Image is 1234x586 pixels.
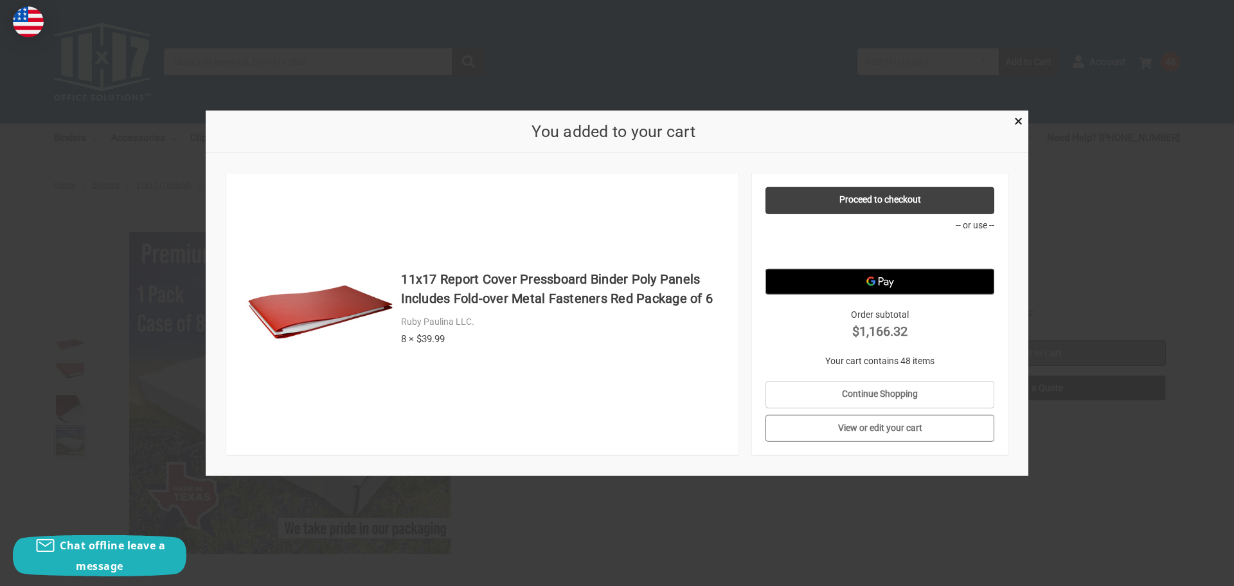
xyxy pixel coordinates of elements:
a: Continue Shopping [765,381,995,408]
a: Close [1012,113,1025,127]
button: Chat offline leave a message [13,535,186,576]
div: Ruby Paulina LLC. [401,315,725,329]
iframe: PayPal-paypal [765,236,995,262]
span: Chat offline leave a message [60,538,165,573]
a: Proceed to checkout [765,187,995,214]
div: Order subtotal [765,307,995,340]
img: 11x17 Report Cover Pressboard Binder Poly Panels Includes Fold-over Metal Fasteners Red Package of 6 [246,240,395,389]
h4: 11x17 Report Cover Pressboard Binder Poly Panels Includes Fold-over Metal Fasteners Red Package of 6 [401,270,725,308]
button: Google Pay [765,268,995,294]
div: 8 × $39.99 [401,331,725,346]
p: -- or use -- [765,218,995,232]
strong: $1,166.32 [765,321,995,340]
a: View or edit your cart [765,415,995,442]
span: × [1014,112,1023,131]
img: duty and tax information for United States [13,6,44,37]
p: Your cart contains 48 items [765,354,995,367]
h2: You added to your cart [226,119,1001,143]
